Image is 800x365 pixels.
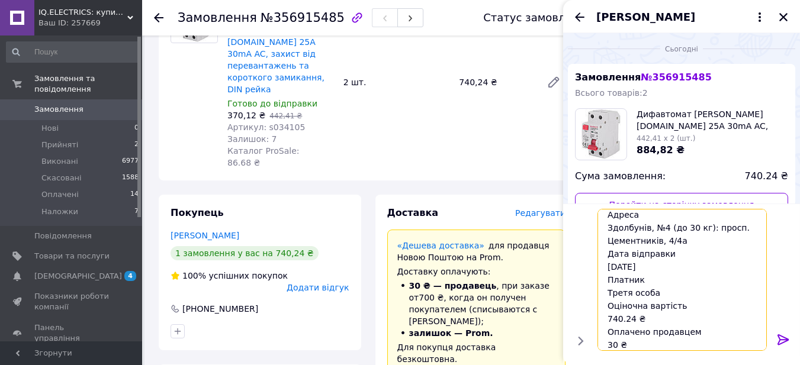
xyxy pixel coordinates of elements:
span: №356915485 [261,11,345,25]
span: Додати відгук [287,283,349,292]
span: Каталог ProSale: 86.68 ₴ [227,146,299,167]
div: для продавця Новою Поштою на Prom. [397,240,556,263]
span: Замовлення та повідомлення [34,73,142,95]
div: Повернутися назад [154,12,163,24]
span: Скасовані [41,173,82,183]
span: Доставка [387,207,439,218]
span: 442,41 x 2 (шт.) [637,134,695,143]
div: Для покупця доставка безкоштовна. [397,341,556,365]
span: Покупець [171,207,224,218]
span: 6977 [122,156,139,167]
span: № 356915485 [641,72,711,83]
span: Виконані [41,156,78,167]
span: Повідомлення [34,231,92,241]
span: 442,41 ₴ [269,112,302,120]
span: 30 ₴ — продавець [409,281,497,290]
span: Замовлення [34,104,83,115]
textarea: Нова Пошта (безкоштовно від 15000 ₴) Номер накладної 20451225336210 Статус відправлення Запланова... [597,209,767,351]
span: Залишок: 7 [227,134,277,144]
div: 1 замовлення у вас на 740,24 ₴ [171,246,319,260]
div: Доставку оплачують: [397,266,556,277]
span: Нові [41,123,59,134]
div: 2 шт. [339,74,455,91]
span: 0 [134,123,139,134]
span: Артикул: s034105 [227,122,305,132]
span: 370,12 ₴ [227,111,265,120]
span: Всього товарів: 2 [575,88,648,98]
a: Редагувати [542,70,566,94]
span: 7 [134,206,139,217]
span: [PERSON_NAME] [596,9,695,25]
span: Сьогодні [660,44,703,54]
span: залишок — Prom. [409,328,493,338]
button: Закрити [776,10,791,24]
span: Готово до відправки [227,99,317,108]
button: Назад [573,10,587,24]
span: Прийняті [41,140,78,150]
span: Дифавтомат [PERSON_NAME][DOMAIN_NAME] 25А 30mA AC, захист від перевантажень та короткого замиканн... [637,108,788,132]
div: Ваш ID: 257669 [38,18,142,28]
span: Товари та послуги [34,251,110,261]
span: [DEMOGRAPHIC_DATA] [34,271,122,282]
span: 4 [124,271,136,281]
li: , при заказе от 700 ₴ , когда он получен покупателем (списываются с [PERSON_NAME]); [397,280,556,327]
span: Наложки [41,206,78,217]
div: Статус замовлення [483,12,592,24]
span: 1588 [122,173,139,183]
a: «Дешева доставка» [397,241,484,250]
span: Замовлення [178,11,257,25]
button: [PERSON_NAME] [596,9,767,25]
a: Дифавтомат [PERSON_NAME][DOMAIN_NAME] 25А 30mA AC, захист від перевантажень та короткого замиканн... [227,14,325,94]
span: 14 [130,189,139,200]
span: 884,82 ₴ [637,144,685,156]
span: Оплачені [41,189,79,200]
span: 740.24 ₴ [745,170,788,183]
span: Замовлення [575,72,712,83]
span: Панель управління [34,322,110,344]
div: успішних покупок [171,270,288,282]
span: 2 [134,140,139,150]
span: Редагувати [515,208,566,218]
button: Показати кнопки [573,333,588,348]
span: Показники роботи компанії [34,291,110,312]
img: 4455879275_w100_h100_difavtomat-enext-25a.jpg [581,109,621,160]
span: Сума замовлення: [575,170,666,183]
div: [PHONE_NUMBER] [181,303,259,315]
a: [PERSON_NAME] [171,231,239,240]
a: Перейти на сторінку замовлення [575,193,788,217]
span: IQ.ELECTRICS: купити електрику оптом [38,7,127,18]
div: 12.08.2025 [568,43,795,54]
span: 100% [182,271,206,280]
input: Пошук [6,41,140,63]
div: 740,24 ₴ [454,74,537,91]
